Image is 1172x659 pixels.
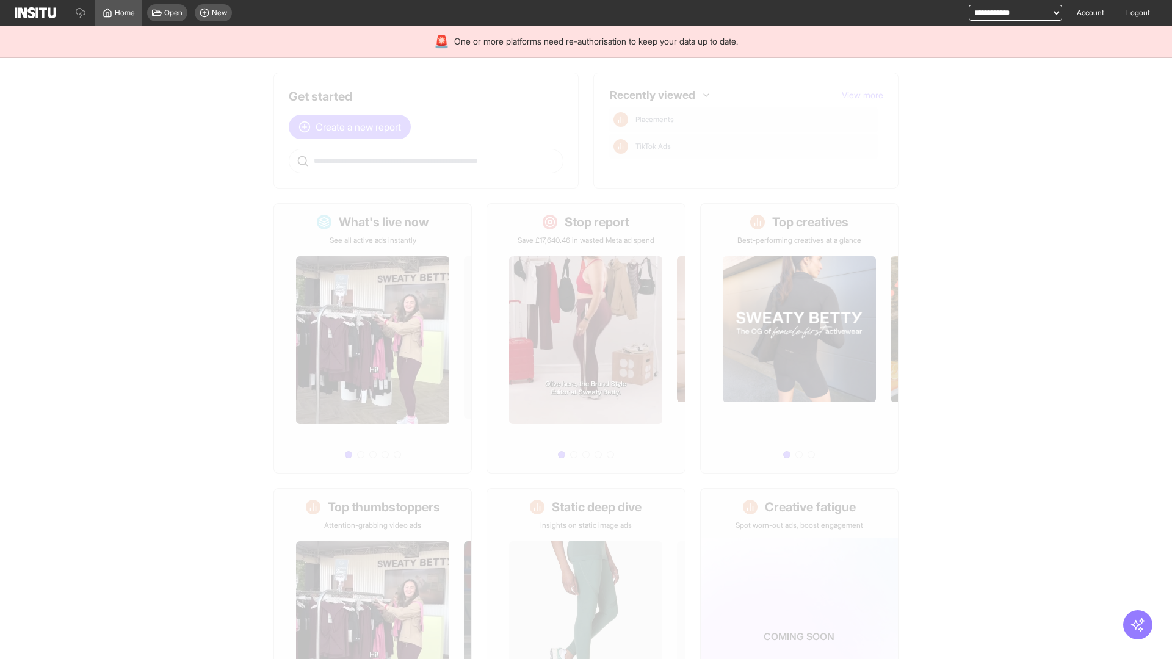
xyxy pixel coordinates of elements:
span: Home [115,8,135,18]
span: Open [164,8,183,18]
img: Logo [15,7,56,18]
div: 🚨 [434,33,449,50]
span: One or more platforms need re-authorisation to keep your data up to date. [454,35,738,48]
span: New [212,8,227,18]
